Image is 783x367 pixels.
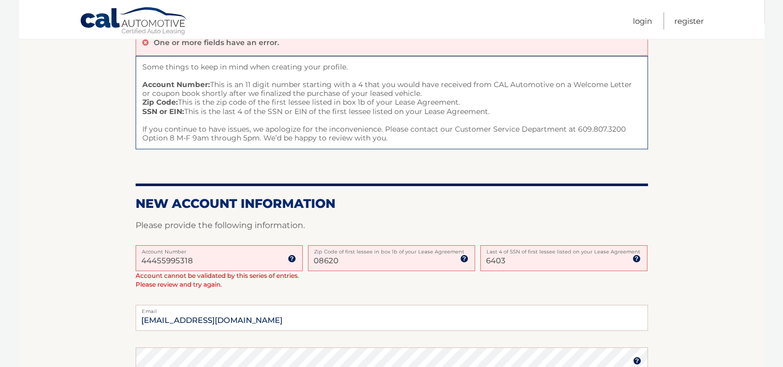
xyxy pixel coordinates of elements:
strong: SSN or EIN: [142,107,184,116]
a: Register [674,12,704,30]
input: SSN or EIN (last 4 digits only) [480,245,647,271]
h2: New Account Information [136,196,648,211]
input: Zip Code [308,245,475,271]
img: tooltip.svg [632,255,641,263]
strong: Zip Code: [142,97,178,107]
p: Please provide the following information. [136,218,648,233]
label: Last 4 of SSN of first lessee listed on your Lease Agreement [480,245,647,253]
label: Email [136,305,648,313]
img: tooltip.svg [460,255,468,263]
label: Account Number [136,245,303,253]
img: tooltip.svg [633,357,641,365]
img: tooltip.svg [288,255,296,263]
a: Cal Automotive [80,7,188,37]
strong: Account Number: [142,80,210,89]
a: Login [633,12,652,30]
label: Zip Code of first lessee in box 1b of your Lease Agreement [308,245,475,253]
span: Account cannot be validated by this series of entries. Please review and try again. [136,272,299,288]
input: Email [136,305,648,331]
span: Some things to keep in mind when creating your profile. This is an 11 digit number starting with ... [136,56,648,150]
p: One or more fields have an error. [154,38,279,47]
input: Account Number [136,245,303,271]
